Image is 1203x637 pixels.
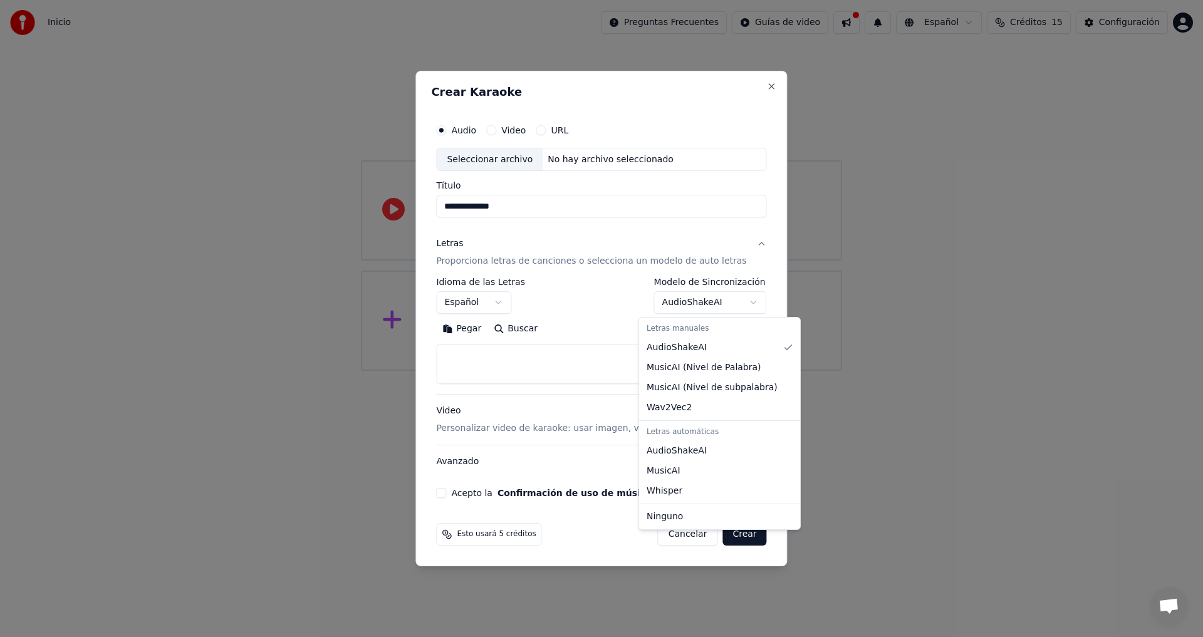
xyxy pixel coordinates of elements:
span: Ninguno [647,510,683,523]
span: AudioShakeAI [647,341,707,354]
span: Whisper [647,485,682,497]
span: MusicAI [647,465,680,477]
span: AudioShakeAI [647,445,707,457]
span: MusicAI ( Nivel de Palabra ) [647,361,761,374]
div: Letras automáticas [642,423,798,441]
span: MusicAI ( Nivel de subpalabra ) [647,381,778,394]
div: Letras manuales [642,320,798,338]
span: Wav2Vec2 [647,401,692,414]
